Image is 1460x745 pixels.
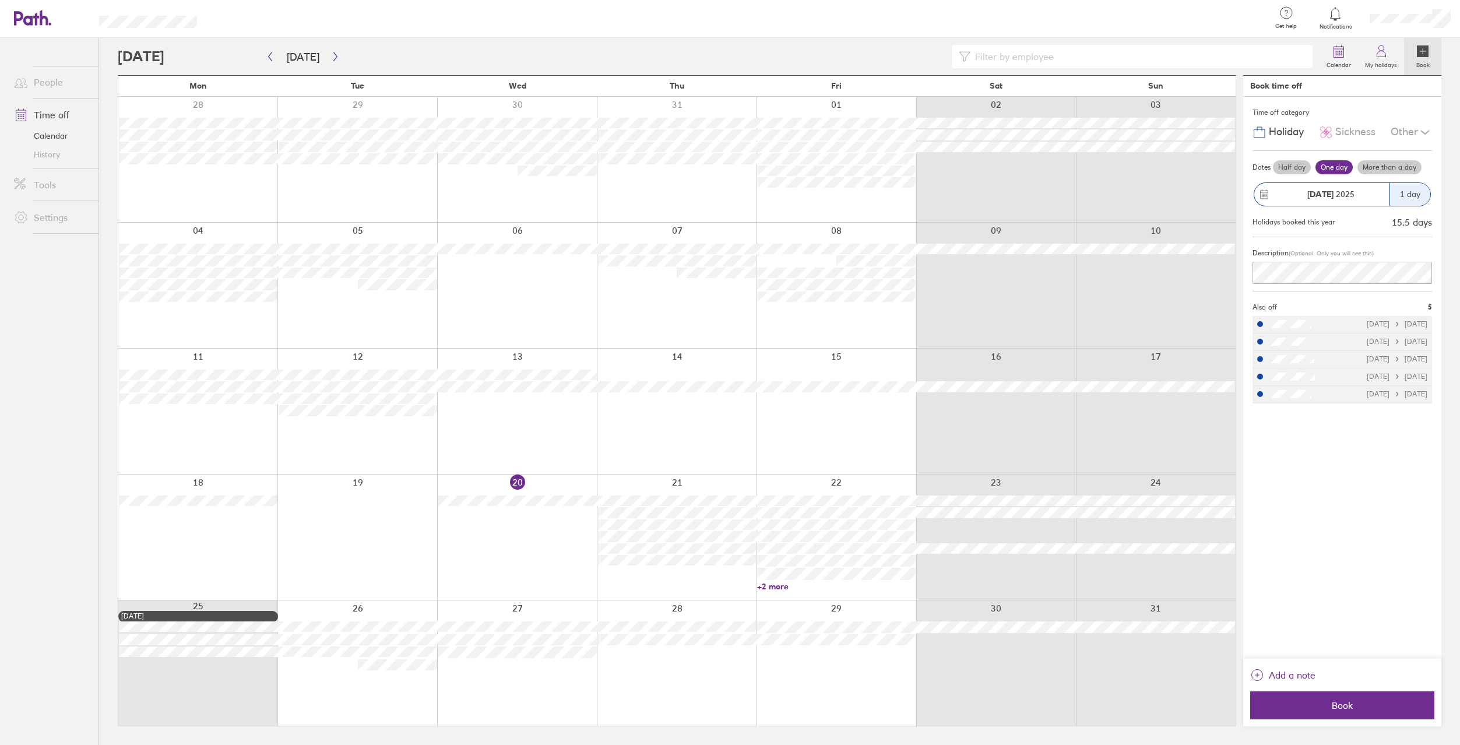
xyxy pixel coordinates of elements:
a: My holidays [1358,38,1404,75]
span: Get help [1267,23,1305,30]
span: (Optional. Only you will see this) [1289,249,1374,257]
label: My holidays [1358,58,1404,69]
div: 15.5 days [1392,217,1432,227]
a: Calendar [1320,38,1358,75]
div: [DATE] [DATE] [1367,355,1427,363]
a: Tools [5,173,98,196]
div: [DATE] [121,612,275,620]
span: Tue [351,81,364,90]
a: Settings [5,206,98,229]
label: One day [1315,160,1353,174]
a: Calendar [5,126,98,145]
button: [DATE] [277,47,329,66]
div: [DATE] [DATE] [1367,338,1427,346]
div: Other [1391,121,1432,143]
label: More than a day [1357,160,1422,174]
div: Time off category [1253,104,1432,121]
a: Notifications [1317,6,1355,30]
span: Add a note [1269,666,1315,684]
div: [DATE] [DATE] [1367,372,1427,381]
button: Add a note [1250,666,1315,684]
span: Fri [831,81,842,90]
div: 1 day [1389,183,1430,206]
span: Description [1253,248,1289,257]
label: Calendar [1320,58,1358,69]
span: Book [1258,700,1426,711]
span: Thu [670,81,684,90]
div: Book time off [1250,81,1302,90]
span: Holiday [1269,126,1304,138]
span: Wed [509,81,526,90]
a: Time off [5,103,98,126]
button: [DATE] 20251 day [1253,177,1432,212]
a: People [5,71,98,94]
strong: [DATE] [1307,189,1334,199]
a: +2 more [757,581,916,592]
span: Notifications [1317,23,1355,30]
label: Half day [1273,160,1311,174]
div: [DATE] [DATE] [1367,390,1427,398]
div: Holidays booked this year [1253,218,1335,226]
span: Sun [1148,81,1163,90]
span: Mon [189,81,207,90]
a: Book [1404,38,1441,75]
div: [DATE] [DATE] [1367,320,1427,328]
label: Book [1409,58,1437,69]
span: Sickness [1335,126,1375,138]
span: Also off [1253,303,1277,311]
span: Dates [1253,163,1271,171]
input: Filter by employee [970,45,1306,68]
span: 2025 [1307,189,1355,199]
span: 5 [1428,303,1432,311]
a: History [5,145,98,164]
button: Book [1250,691,1434,719]
span: Sat [990,81,1002,90]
